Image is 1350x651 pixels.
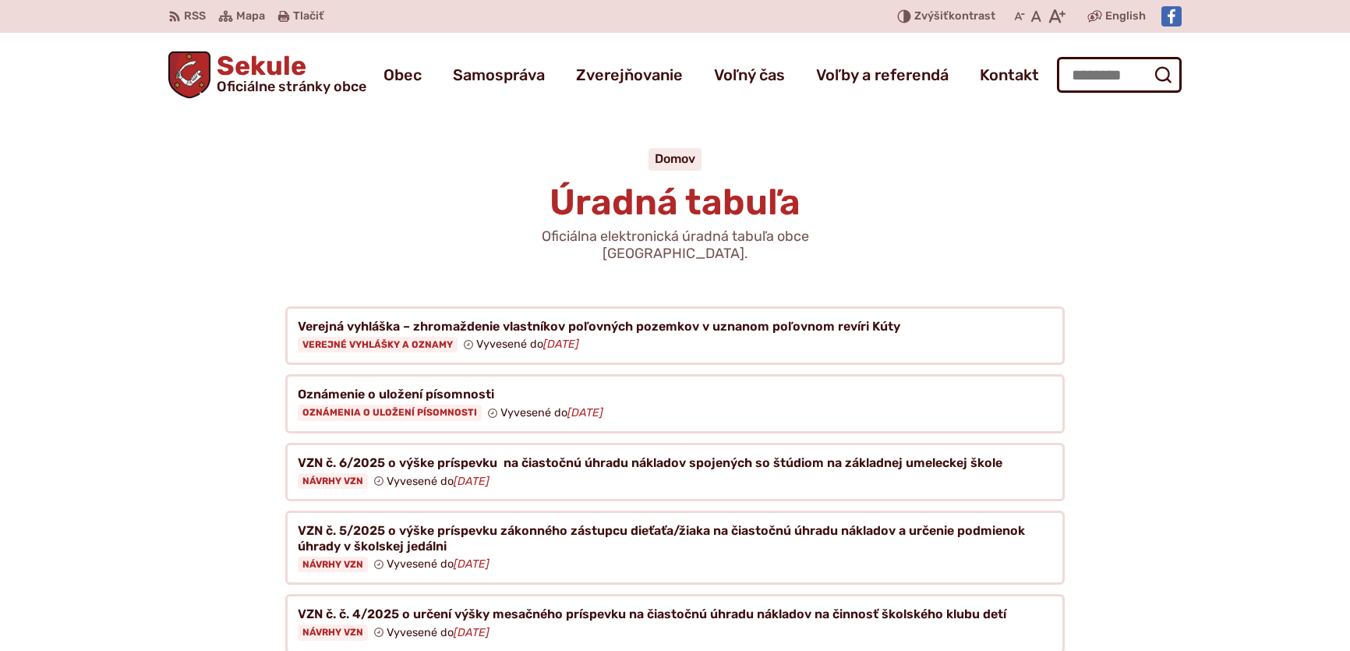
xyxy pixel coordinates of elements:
[217,80,366,94] span: Oficiálne stránky obce
[383,53,422,97] a: Obec
[1102,7,1149,26] a: English
[168,51,366,98] a: Logo Sekule, prejsť na domovskú stránku.
[576,53,683,97] a: Zverejňovanie
[285,511,1065,585] a: VZN č. 5/2025 o výške príspevku zákonného zástupcu dieťaťa/žiaka na čiastočnú úhradu nákladov a u...
[914,9,949,23] span: Zvýšiť
[1161,6,1182,27] img: Prejsť na Facebook stránku
[980,53,1039,97] a: Kontakt
[714,53,785,97] a: Voľný čas
[210,53,366,94] span: Sekule
[293,10,323,23] span: Tlačiť
[914,10,995,23] span: kontrast
[184,7,206,26] span: RSS
[655,151,695,166] a: Domov
[453,53,545,97] a: Samospráva
[550,181,800,224] span: Úradná tabuľa
[488,228,862,262] p: Oficiálna elektronická úradná tabuľa obce [GEOGRAPHIC_DATA].
[285,443,1065,502] a: VZN č. 6/2025 o výške príspevku na čiastočnú úhradu nákladov spojených so štúdiom na základnej um...
[168,51,210,98] img: Prejsť na domovskú stránku
[816,53,949,97] a: Voľby a referendá
[285,306,1065,366] a: Verejná vyhláška – zhromaždenie vlastníkov poľovných pozemkov v uznanom poľovnom revíri Kúty Vere...
[1105,7,1146,26] span: English
[236,7,265,26] span: Mapa
[285,374,1065,433] a: Oznámenie o uložení písomnosti Oznámenia o uložení písomnosti Vyvesené do[DATE]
